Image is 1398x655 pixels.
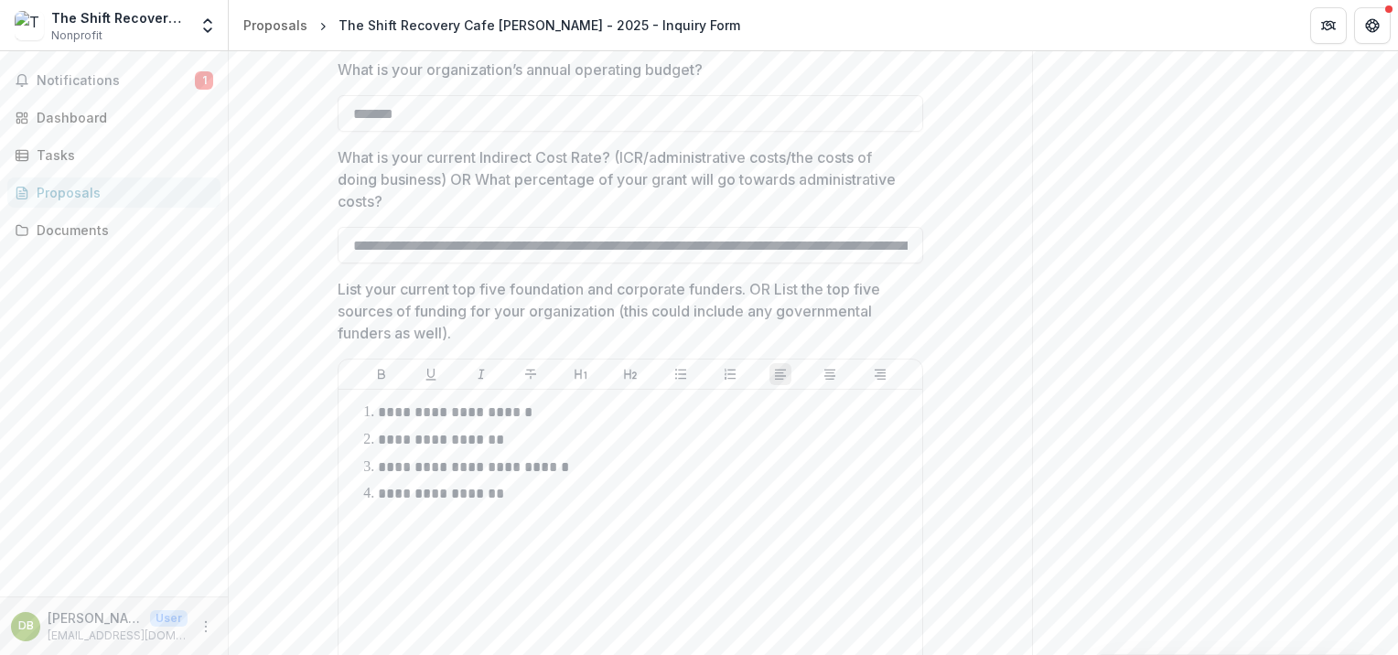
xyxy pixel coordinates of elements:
button: Ordered List [719,363,741,385]
button: Notifications1 [7,66,220,95]
button: Open entity switcher [195,7,220,44]
button: Bold [371,363,393,385]
button: Heading 2 [619,363,641,385]
span: 1 [195,71,213,90]
p: [EMAIL_ADDRESS][DOMAIN_NAME] [48,628,188,644]
button: Italicize [470,363,492,385]
span: Notifications [37,73,195,89]
button: More [195,616,217,638]
p: What is your current Indirect Cost Rate? (ICR/administrative costs/the costs of doing business) O... [338,146,912,212]
a: Documents [7,215,220,245]
p: User [150,610,188,627]
p: List your current top five foundation and corporate funders. OR List the top five sources of fund... [338,278,912,344]
div: Proposals [243,16,307,35]
nav: breadcrumb [236,12,747,38]
div: The Shift Recovery Cafe [PERSON_NAME] [51,8,188,27]
button: Bullet List [670,363,692,385]
span: Nonprofit [51,27,102,44]
a: Dashboard [7,102,220,133]
img: The Shift Recovery Cafe Redding [15,11,44,40]
p: [PERSON_NAME] [48,608,143,628]
button: Align Left [769,363,791,385]
div: Tasks [37,145,206,165]
a: Tasks [7,140,220,170]
a: Proposals [7,177,220,208]
p: What is your organization’s annual operating budget? [338,59,703,81]
button: Get Help [1354,7,1391,44]
button: Align Right [869,363,891,385]
div: The Shift Recovery Cafe [PERSON_NAME] - 2025 - Inquiry Form [339,16,740,35]
div: Dashboard [37,108,206,127]
div: Deborah Brown [18,620,34,632]
a: Proposals [236,12,315,38]
div: Proposals [37,183,206,202]
button: Heading 1 [570,363,592,385]
button: Underline [420,363,442,385]
div: Documents [37,220,206,240]
button: Partners [1310,7,1347,44]
button: Strike [520,363,542,385]
button: Align Center [819,363,841,385]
